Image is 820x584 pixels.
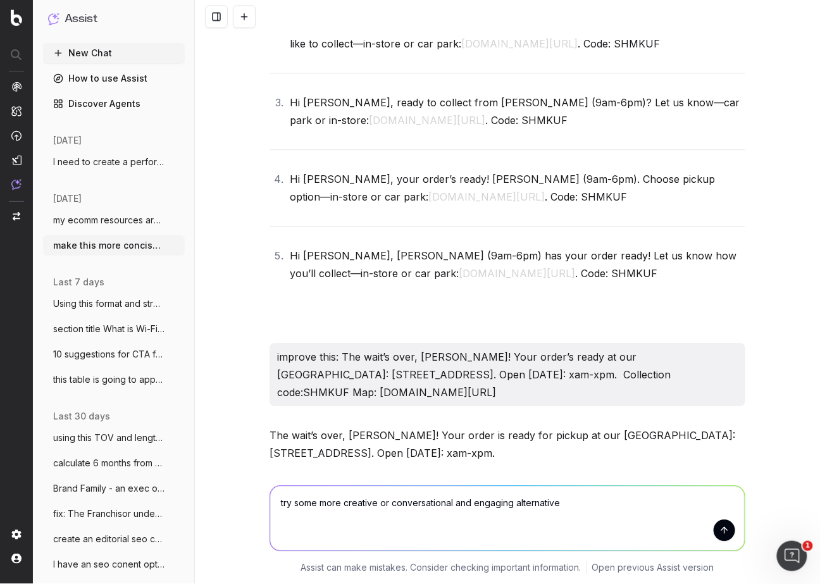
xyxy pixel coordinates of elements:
[286,170,745,206] li: Hi [PERSON_NAME], your order’s ready! [PERSON_NAME] (9am-6pm). Choose pickup option—in-store or c...
[53,297,165,310] span: Using this format and structure and tone
[461,35,578,53] button: [DOMAIN_NAME][URL]
[43,152,185,172] button: I need to create a performance review sc
[13,212,20,221] img: Switch project
[53,558,165,571] span: I have an seo conent optimisation questi
[286,17,745,53] li: Hi [PERSON_NAME], your order’s ready at [PERSON_NAME] (9am-6pm). Tell us how you’d like to collec...
[53,239,165,252] span: make this more concise and clear: Hi Mar
[11,82,22,92] img: Analytics
[53,482,165,495] span: Brand Family - an exec overview: D AT T
[53,533,165,545] span: create an editorial seo content framewor
[53,457,165,469] span: calculate 6 months from [DATE]
[53,214,165,227] span: my ecomm resources are thin. for big eve
[270,486,745,550] textarea: try some more creative or conversational and engaging alternative
[11,179,22,190] img: Assist
[11,9,22,26] img: Botify logo
[53,410,110,423] span: last 30 days
[43,68,185,89] a: How to use Assist
[428,188,545,206] button: [DOMAIN_NAME][URL]
[43,43,185,63] button: New Chat
[11,155,22,165] img: Studio
[286,247,745,282] li: Hi [PERSON_NAME], [PERSON_NAME] (9am-6pm) has your order ready! Let us know how you’ll collect—in...
[43,344,185,364] button: 10 suggestions for CTA for link to windo
[43,319,185,339] button: section title What is Wi-Fi 7? Wi-Fi 7 (
[286,94,745,129] li: Hi [PERSON_NAME], ready to collect from [PERSON_NAME] (9am-6pm)? Let us know—car park or in-store...
[65,10,97,28] h1: Assist
[53,432,165,444] span: using this TOV and length: Cold snap? No
[43,529,185,549] button: create an editorial seo content framewor
[43,94,185,114] a: Discover Agents
[592,561,714,574] a: Open previous Assist version
[53,276,104,289] span: last 7 days
[369,111,485,129] button: [DOMAIN_NAME][URL]
[43,370,185,390] button: this table is going to appear on a [PERSON_NAME]
[53,373,165,386] span: this table is going to appear on a [PERSON_NAME]
[53,134,82,147] span: [DATE]
[53,348,165,361] span: 10 suggestions for CTA for link to windo
[53,323,165,335] span: section title What is Wi-Fi 7? Wi-Fi 7 (
[43,453,185,473] button: calculate 6 months from [DATE]
[459,264,575,282] button: [DOMAIN_NAME][URL]
[11,530,22,540] img: Setting
[48,10,180,28] button: Assist
[43,428,185,448] button: using this TOV and length: Cold snap? No
[53,156,165,168] span: I need to create a performance review sc
[11,106,22,116] img: Intelligence
[803,541,813,551] span: 1
[11,130,22,141] img: Activation
[777,541,807,571] iframe: Intercom live chat
[53,507,165,520] span: fix: The Franchisor understands that the
[43,294,185,314] button: Using this format and structure and tone
[53,192,82,205] span: [DATE]
[277,348,738,401] p: improve this: The wait’s over, [PERSON_NAME]! Your order’s ready at our [GEOGRAPHIC_DATA]: [STREE...
[301,561,581,574] p: Assist can make mistakes. Consider checking important information.
[43,478,185,499] button: Brand Family - an exec overview: D AT T
[43,504,185,524] button: fix: The Franchisor understands that the
[11,554,22,564] img: My account
[270,426,745,462] p: The wait’s over, [PERSON_NAME]! Your order is ready for pickup at our [GEOGRAPHIC_DATA]: [STREET_...
[43,235,185,256] button: make this more concise and clear: Hi Mar
[43,210,185,230] button: my ecomm resources are thin. for big eve
[43,554,185,575] button: I have an seo conent optimisation questi
[48,13,59,25] img: Assist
